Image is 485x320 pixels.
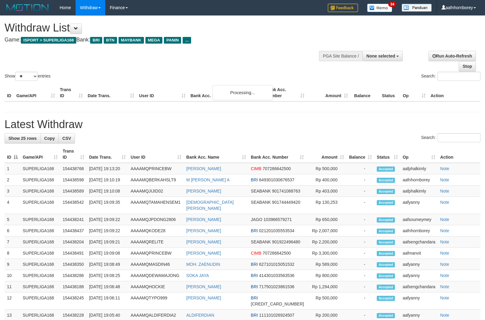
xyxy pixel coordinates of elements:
td: 154438589 [60,186,87,197]
td: [DATE] 19:09:21 [87,236,128,248]
td: AAAAMQTYPO999 [128,292,184,310]
td: [DATE] 19:09:08 [87,248,128,259]
a: Note [440,189,449,193]
td: 7 [5,236,20,248]
span: Accepted [377,178,395,183]
span: 34 [388,2,396,7]
span: JAGO [251,217,262,222]
input: Search: [438,133,480,142]
a: Note [440,166,449,171]
td: Rp 800,000 [306,270,347,281]
span: Accepted [377,251,395,256]
a: [PERSON_NAME] [186,284,221,289]
img: Button%20Memo.svg [367,4,392,12]
th: Status: activate to sort column ascending [374,146,400,163]
th: Action [438,146,480,163]
td: - [347,197,374,214]
span: Copy 103966579271 to clipboard [264,217,292,222]
span: Copy 901744449420 to clipboard [272,200,300,205]
a: [PERSON_NAME] [186,228,221,233]
td: - [347,186,374,197]
a: [PERSON_NAME] [186,239,221,244]
td: AAAAMQHOCKIE [128,281,184,292]
td: aafyanny [400,259,438,270]
td: 154438542 [60,197,87,214]
td: [DATE] 19:09:22 [87,214,128,225]
td: AAAAMQTAMAHENSEM1 [128,197,184,214]
td: SUPERLIGA168 [20,281,60,292]
td: AAAAMQBERKAHSLT9 [128,174,184,186]
a: Note [440,262,449,267]
span: Copy 627101015051532 to clipboard [259,262,295,267]
td: Rp 403,000 [306,186,347,197]
td: [DATE] 19:10:08 [87,186,128,197]
td: - [347,214,374,225]
a: M [PERSON_NAME] A [186,177,229,182]
td: SUPERLIGA168 [20,248,60,259]
td: Rp 130,253 [306,197,347,214]
a: Note [440,251,449,256]
a: [PERSON_NAME] [186,295,221,300]
a: Show 25 rows [5,133,41,144]
span: Copy 649301030676537 to clipboard [259,177,295,182]
span: CSV [62,136,71,141]
td: - [347,225,374,236]
td: 154438204 [60,236,87,248]
label: Show entries [5,72,50,81]
td: SUPERLIGA168 [20,186,60,197]
td: 154438241 [60,214,87,225]
td: 1 [5,163,20,174]
span: Copy 414301033563536 to clipboard [259,273,295,278]
td: AAAAMQKODE28 [128,225,184,236]
a: CSV [58,133,75,144]
th: ID [5,84,14,101]
span: SEABANK [251,200,271,205]
span: BRI [251,313,258,318]
td: AAAAMQJPDONG2806 [128,214,184,225]
span: CIMB [251,166,262,171]
td: 9 [5,259,20,270]
span: Copy [44,136,55,141]
span: Copy 021201035553534 to clipboard [259,228,295,233]
th: Op [400,84,428,101]
td: aafyanny [400,197,438,214]
td: SUPERLIGA168 [20,174,60,186]
td: 154438491 [60,248,87,259]
span: Accepted [377,200,395,205]
td: 12 [5,292,20,310]
td: - [347,248,374,259]
select: Showentries [15,72,38,81]
h4: Game: Bank: [5,37,317,43]
span: BRI [251,177,258,182]
td: - [347,270,374,281]
td: Rp 1,294,000 [306,281,347,292]
th: Op: activate to sort column ascending [400,146,438,163]
span: Copy 901741088763 to clipboard [272,189,300,193]
img: panduan.png [402,4,432,12]
td: SUPERLIGA168 [20,236,60,248]
td: 154438245 [60,292,87,310]
span: BRI [251,273,258,278]
span: PANIN [164,37,181,44]
td: 3 [5,186,20,197]
span: Accepted [377,189,395,194]
td: AAAAMQPRINCEBW [128,248,184,259]
td: 154438768 [60,163,87,174]
a: Note [440,228,449,233]
td: Rp 2,200,000 [306,236,347,248]
td: SUPERLIGA168 [20,163,60,174]
a: Stop [459,61,476,71]
td: aafsoumeymey [400,214,438,225]
span: SEABANK [251,239,271,244]
th: Balance [350,84,379,101]
td: AAAAMQMASDIN46 [128,259,184,270]
span: Accepted [377,296,395,301]
span: BRI [251,262,258,267]
th: Bank Acc. Name [188,84,263,101]
span: Accepted [377,313,395,318]
td: AAAAMQDEWAMAJONG [128,270,184,281]
td: aafnhornborey [400,225,438,236]
a: [PERSON_NAME] [186,251,221,256]
td: Rp 2,007,000 [306,225,347,236]
th: Bank Acc. Number: activate to sort column ascending [249,146,307,163]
